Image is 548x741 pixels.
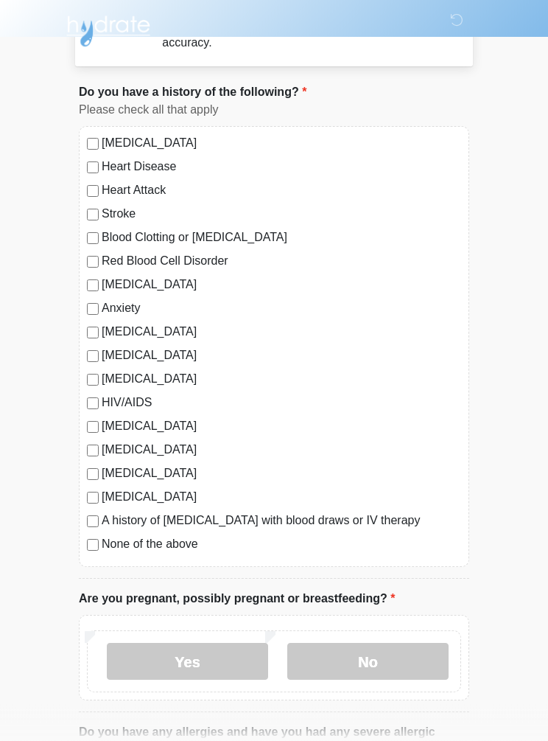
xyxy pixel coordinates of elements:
input: [MEDICAL_DATA] [87,327,99,339]
label: A history of [MEDICAL_DATA] with blood draws or IV therapy [102,512,461,530]
input: Anxiety [87,304,99,316]
input: None of the above [87,540,99,552]
label: Blood Clotting or [MEDICAL_DATA] [102,229,461,247]
input: Stroke [87,209,99,221]
label: Yes [107,644,268,681]
label: [MEDICAL_DATA] [102,489,461,507]
label: HIV/AIDS [102,394,461,412]
input: Heart Attack [87,186,99,198]
input: [MEDICAL_DATA] [87,280,99,292]
input: [MEDICAL_DATA] [87,469,99,481]
label: [MEDICAL_DATA] [102,418,461,436]
input: [MEDICAL_DATA] [87,493,99,504]
input: [MEDICAL_DATA] [87,351,99,363]
img: Hydrate IV Bar - Flagstaff Logo [64,11,152,48]
input: A history of [MEDICAL_DATA] with blood draws or IV therapy [87,516,99,528]
input: [MEDICAL_DATA] [87,445,99,457]
label: Are you pregnant, possibly pregnant or breastfeeding? [79,591,395,608]
div: Please check all that apply [79,102,469,119]
label: Stroke [102,206,461,223]
input: [MEDICAL_DATA] [87,375,99,386]
input: [MEDICAL_DATA] [87,422,99,434]
label: [MEDICAL_DATA] [102,465,461,483]
label: [MEDICAL_DATA] [102,324,461,341]
label: [MEDICAL_DATA] [102,135,461,153]
label: [MEDICAL_DATA] [102,442,461,459]
label: Do you have a history of the following? [79,84,306,102]
label: Red Blood Cell Disorder [102,253,461,271]
input: Red Blood Cell Disorder [87,257,99,268]
input: Blood Clotting or [MEDICAL_DATA] [87,233,99,245]
label: [MEDICAL_DATA] [102,276,461,294]
input: [MEDICAL_DATA] [87,139,99,150]
label: [MEDICAL_DATA] [102,371,461,389]
label: Heart Disease [102,159,461,176]
label: Heart Attack [102,182,461,200]
label: Anxiety [102,300,461,318]
label: No [287,644,449,681]
label: None of the above [102,536,461,554]
label: [MEDICAL_DATA] [102,347,461,365]
input: Heart Disease [87,162,99,174]
input: HIV/AIDS [87,398,99,410]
